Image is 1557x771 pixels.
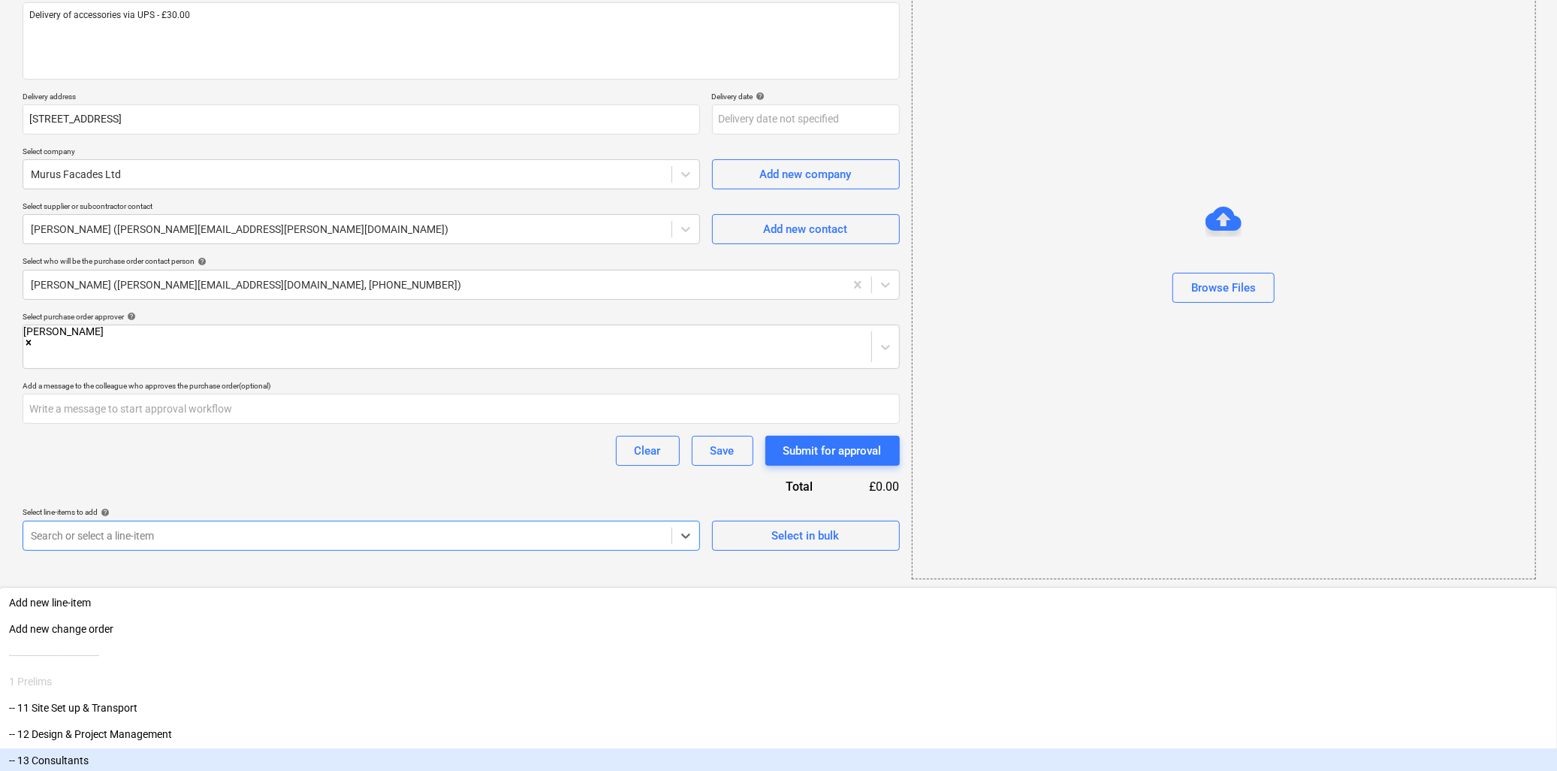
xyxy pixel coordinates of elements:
div: Select who will be the purchase order contact person [23,256,900,266]
span: help [753,92,765,101]
span: help [98,508,110,517]
div: [PERSON_NAME] [23,325,104,337]
div: Submit for approval [783,441,882,461]
div: £0.00 [837,478,900,495]
div: Select purchase order approver [23,312,900,322]
span: help [195,257,207,266]
button: Select in bulk [712,521,900,551]
button: Add new company [712,159,900,189]
input: Write a message to start approval workflow [23,394,900,424]
div: Remove Cristi Gandulescu [23,337,104,350]
button: Save [692,436,753,466]
input: Delivery address [23,104,700,135]
button: Submit for approval [765,436,900,466]
input: Delivery date not specified [712,104,900,135]
div: Select in bulk [772,526,840,546]
p: Select supplier or subcontractor contact [23,201,700,214]
span: help [124,312,136,321]
div: Total [705,478,837,495]
p: Select company [23,147,700,159]
p: Delivery address [23,92,700,104]
div: Add new company [760,165,852,184]
button: Clear [616,436,680,466]
button: Add new contact [712,214,900,244]
div: Browse Files [1191,278,1256,298]
div: Select line-items to add [23,507,700,517]
div: Save [711,441,735,461]
div: Clear [635,441,661,461]
div: Add a message to the colleague who approves the purchase order (optional) [23,381,900,391]
div: Add new contact [764,219,848,239]
textarea: Delivery of accessories via UPS - £30.00 [23,2,900,80]
button: Browse Files [1172,273,1275,303]
div: Delivery date [712,92,900,101]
